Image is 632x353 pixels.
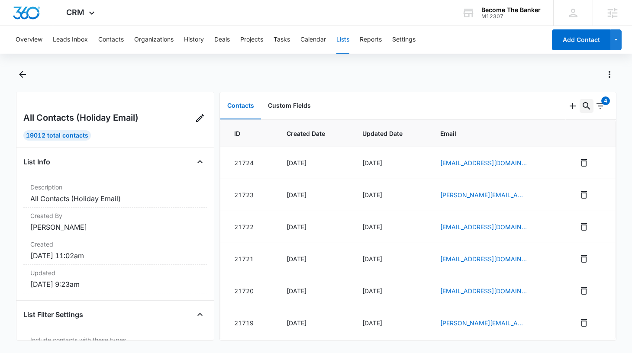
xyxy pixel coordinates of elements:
a: [EMAIL_ADDRESS][DOMAIN_NAME] [440,286,527,295]
h4: List Info [23,157,50,167]
button: Custom Fields [261,93,318,119]
div: [DATE] [362,318,419,327]
div: 21724 [234,158,266,167]
button: Organizations [134,26,174,54]
div: [DATE] [287,190,342,199]
button: Remove [577,156,591,170]
div: [DATE] [362,158,419,167]
button: Contacts [98,26,124,54]
button: Projects [240,26,263,54]
div: DescriptionAll Contacts (Holiday Email) [23,179,207,208]
a: [PERSON_NAME][EMAIL_ADDRESS][PERSON_NAME][DOMAIN_NAME] [440,318,527,327]
div: 21722 [234,222,266,231]
div: [DATE] [362,286,419,295]
button: Remove [577,252,591,266]
button: Overview [16,26,42,54]
a: [PERSON_NAME][EMAIL_ADDRESS][PERSON_NAME][DOMAIN_NAME] [440,190,527,199]
button: Remove [577,316,591,330]
button: Close [193,155,207,169]
a: [EMAIL_ADDRESS][DOMAIN_NAME] [440,158,527,167]
button: Leads Inbox [53,26,88,54]
button: Deals [214,26,230,54]
dt: Include contacts with these types [30,335,200,344]
span: ID [234,129,266,138]
div: Created By[PERSON_NAME] [23,208,207,236]
dd: [DATE] 9:23am [30,279,200,289]
span: Created Date [287,129,342,138]
button: Filters [593,99,607,113]
div: [DATE] [362,190,419,199]
div: 21720 [234,286,266,295]
button: Remove [577,188,591,202]
button: History [184,26,204,54]
div: Created[DATE] 11:02am [23,236,207,265]
span: Updated Date [362,129,419,138]
button: Back [16,67,29,81]
button: Close [193,308,207,321]
div: account id [481,13,541,19]
div: Updated[DATE] 9:23am [23,265,207,293]
h4: List Filter Settings [23,309,83,320]
dd: [DATE] 11:02am [30,250,200,261]
button: Search... [580,99,593,113]
a: [EMAIL_ADDRESS][DOMAIN_NAME] [440,254,527,263]
div: 21719 [234,318,266,327]
div: [DATE] [287,254,342,263]
button: Reports [360,26,382,54]
div: [DATE] [287,318,342,327]
dd: All Contacts (Holiday Email) [30,193,200,204]
div: 21721 [234,254,266,263]
button: Remove [577,220,591,234]
div: [DATE] [287,222,342,231]
a: [EMAIL_ADDRESS][DOMAIN_NAME] [440,222,527,231]
div: account name [481,6,541,13]
div: [DATE] [287,286,342,295]
div: [DATE] [362,254,419,263]
span: Email [440,129,557,138]
dt: Created By [30,211,200,220]
button: Settings [392,26,416,54]
button: Calendar [300,26,326,54]
div: 21723 [234,190,266,199]
h2: All Contacts (Holiday Email) [23,111,139,124]
button: Add [566,99,580,113]
div: 4 items [601,96,610,105]
button: Lists [336,26,349,54]
button: Remove [577,284,591,298]
dd: [PERSON_NAME] [30,222,200,232]
div: 19012 Total Contacts [23,130,91,141]
dt: Created [30,240,200,249]
span: CRM [66,8,84,17]
div: [DATE] [362,222,419,231]
button: Add Contact [552,29,610,50]
dt: Description [30,183,200,192]
div: [DATE] [287,158,342,167]
button: Tasks [274,26,290,54]
dt: Updated [30,268,200,277]
button: Actions [603,67,616,81]
button: Contacts [220,93,261,119]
